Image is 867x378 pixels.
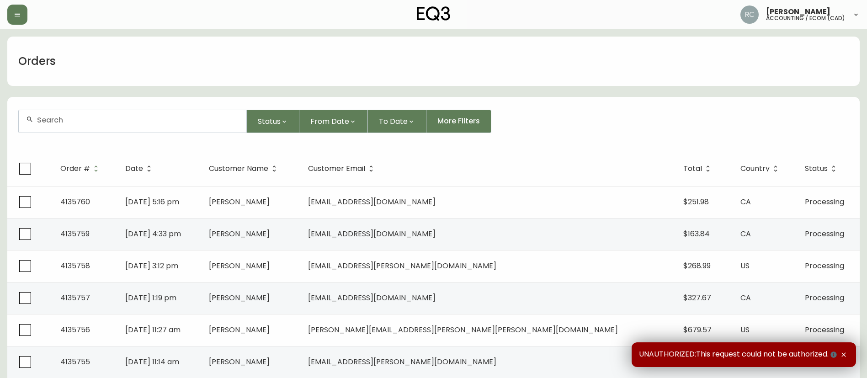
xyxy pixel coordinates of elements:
[18,53,56,69] h1: Orders
[37,116,239,124] input: Search
[209,166,268,171] span: Customer Name
[247,110,299,133] button: Status
[60,166,90,171] span: Order #
[805,293,844,303] span: Processing
[308,197,436,207] span: [EMAIL_ADDRESS][DOMAIN_NAME]
[740,325,750,335] span: US
[60,197,90,207] span: 4135760
[683,197,709,207] span: $251.98
[60,293,90,303] span: 4135757
[683,166,702,171] span: Total
[209,293,270,303] span: [PERSON_NAME]
[60,165,102,173] span: Order #
[209,325,270,335] span: [PERSON_NAME]
[766,8,830,16] span: [PERSON_NAME]
[125,325,181,335] span: [DATE] 11:27 am
[125,261,178,271] span: [DATE] 3:12 pm
[805,325,844,335] span: Processing
[209,197,270,207] span: [PERSON_NAME]
[805,166,828,171] span: Status
[209,229,270,239] span: [PERSON_NAME]
[437,116,480,126] span: More Filters
[60,357,90,367] span: 4135755
[308,165,377,173] span: Customer Email
[125,229,181,239] span: [DATE] 4:33 pm
[299,110,368,133] button: From Date
[125,357,179,367] span: [DATE] 11:14 am
[125,293,176,303] span: [DATE] 1:19 pm
[60,261,90,271] span: 4135758
[209,357,270,367] span: [PERSON_NAME]
[683,325,712,335] span: $679.57
[417,6,451,21] img: logo
[683,165,714,173] span: Total
[740,166,770,171] span: Country
[308,166,365,171] span: Customer Email
[805,165,840,173] span: Status
[740,261,750,271] span: US
[740,197,751,207] span: CA
[740,293,751,303] span: CA
[740,5,759,24] img: f4ba4e02bd060be8f1386e3ca455bd0e
[766,16,845,21] h5: accounting / ecom (cad)
[740,165,782,173] span: Country
[379,116,408,127] span: To Date
[683,293,711,303] span: $327.67
[60,229,90,239] span: 4135759
[308,357,496,367] span: [EMAIL_ADDRESS][PERSON_NAME][DOMAIN_NAME]
[308,229,436,239] span: [EMAIL_ADDRESS][DOMAIN_NAME]
[639,350,839,360] span: UNAUTHORIZED:This request could not be authorized.
[125,166,143,171] span: Date
[209,261,270,271] span: [PERSON_NAME]
[805,229,844,239] span: Processing
[426,110,491,133] button: More Filters
[740,229,751,239] span: CA
[683,261,711,271] span: $268.99
[805,197,844,207] span: Processing
[368,110,426,133] button: To Date
[60,325,90,335] span: 4135756
[308,293,436,303] span: [EMAIL_ADDRESS][DOMAIN_NAME]
[308,261,496,271] span: [EMAIL_ADDRESS][PERSON_NAME][DOMAIN_NAME]
[805,261,844,271] span: Processing
[209,165,280,173] span: Customer Name
[308,325,618,335] span: [PERSON_NAME][EMAIL_ADDRESS][PERSON_NAME][PERSON_NAME][DOMAIN_NAME]
[125,197,179,207] span: [DATE] 5:16 pm
[125,165,155,173] span: Date
[683,229,710,239] span: $163.84
[258,116,281,127] span: Status
[310,116,349,127] span: From Date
